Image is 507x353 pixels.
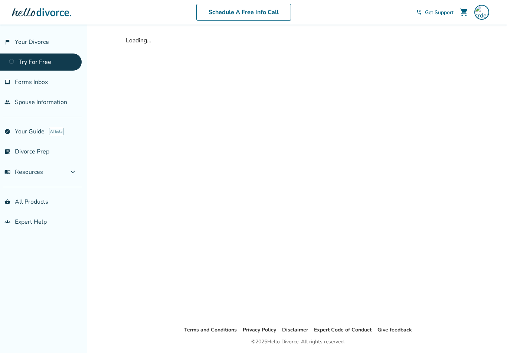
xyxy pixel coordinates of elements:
a: Expert Code of Conduct [314,326,372,333]
span: flag_2 [4,39,10,45]
span: inbox [4,79,10,85]
span: shopping_cart [459,8,468,17]
span: menu_book [4,169,10,175]
span: expand_more [68,168,77,176]
a: Schedule A Free Info Call [196,4,291,21]
span: people [4,99,10,105]
a: Privacy Policy [243,326,276,333]
a: Terms and Conditions [184,326,237,333]
span: Resources [4,168,43,176]
span: list_alt_check [4,149,10,155]
span: phone_in_talk [416,9,422,15]
span: shopping_basket [4,199,10,205]
span: groups [4,219,10,225]
span: Forms Inbox [15,78,48,86]
img: crdesignhomedecor@gmail.com [474,5,489,20]
li: Disclaimer [282,326,308,334]
span: AI beta [49,128,63,135]
span: Get Support [425,9,454,16]
span: explore [4,129,10,135]
div: © 2025 Hello Divorce. All rights reserved. [251,337,345,346]
a: phone_in_talkGet Support [416,9,454,16]
li: Give feedback [377,326,412,334]
div: Loading... [126,36,470,45]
